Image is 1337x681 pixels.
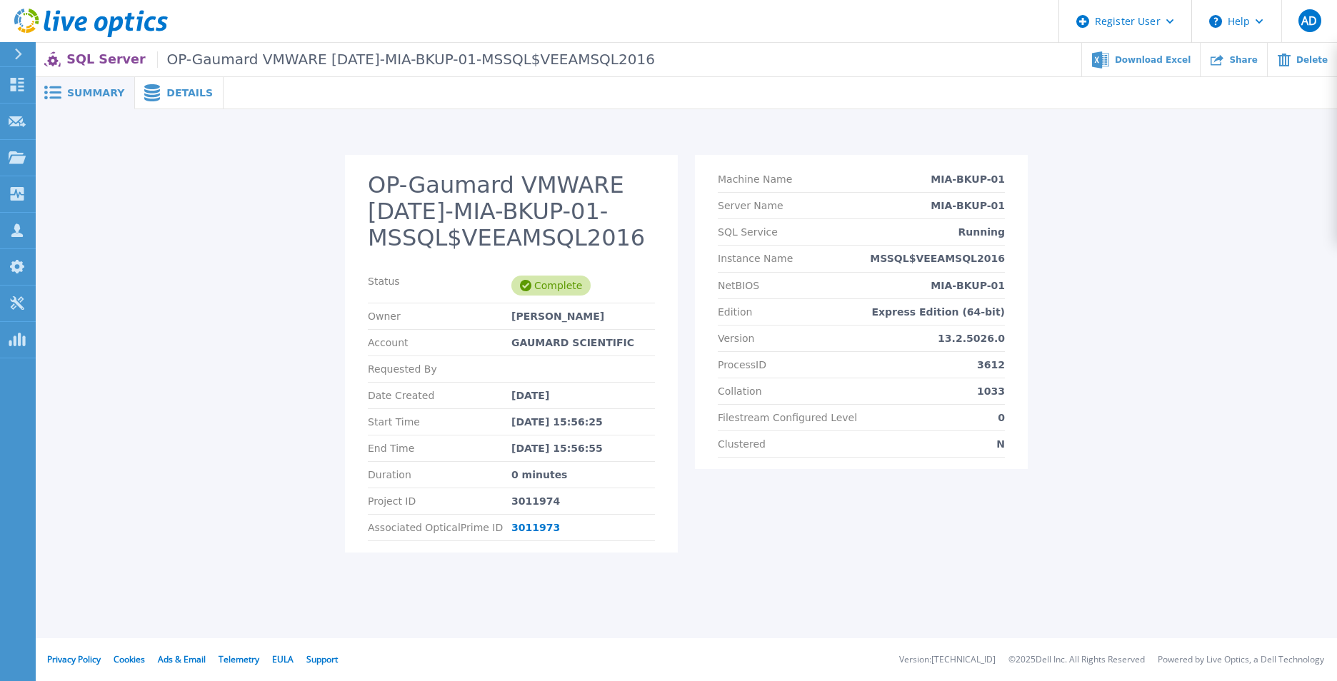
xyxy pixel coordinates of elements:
[368,276,511,296] p: Status
[511,469,655,480] div: 0 minutes
[511,337,655,348] div: GAUMARD SCIENTIFIC
[511,311,655,322] div: [PERSON_NAME]
[718,359,766,370] p: ProcessID
[718,385,762,397] p: Collation
[368,495,511,507] p: Project ID
[718,306,752,318] p: Edition
[1296,56,1328,64] span: Delete
[511,416,655,428] div: [DATE] 15:56:25
[219,653,259,665] a: Telemetry
[718,412,857,423] p: Filestream Configured Level
[368,443,511,454] p: End Time
[272,653,294,665] a: EULA
[718,438,766,450] p: Clustered
[368,363,511,375] p: Requested By
[938,333,1005,344] p: 13.2.5026.0
[718,173,792,185] p: Machine Name
[66,51,655,68] p: SQL Server
[718,253,793,264] p: Instance Name
[931,280,1005,291] p: MIA-BKUP-01
[977,359,1005,370] p: 3612
[718,280,759,291] p: NetBIOS
[1229,56,1257,64] span: Share
[998,412,1005,423] p: 0
[977,385,1005,397] p: 1033
[368,416,511,428] p: Start Time
[899,655,996,665] li: Version: [TECHNICAL_ID]
[368,522,511,533] p: Associated OpticalPrime ID
[306,653,338,665] a: Support
[1115,56,1191,64] span: Download Excel
[511,276,591,296] div: Complete
[368,469,511,480] p: Duration
[114,653,145,665] a: Cookies
[67,88,124,98] span: Summary
[718,333,754,344] p: Version
[931,173,1005,185] p: MIA-BKUP-01
[158,653,206,665] a: Ads & Email
[511,390,655,401] div: [DATE]
[157,51,655,68] span: OP-Gaumard VMWARE [DATE]-MIA-BKUP-01-MSSQL$VEEAMSQL2016
[368,337,511,348] p: Account
[870,253,1005,264] p: MSSQL$VEEAMSQL2016
[931,200,1005,211] p: MIA-BKUP-01
[996,438,1005,450] p: N
[47,653,101,665] a: Privacy Policy
[368,390,511,401] p: Date Created
[718,200,783,211] p: Server Name
[511,522,560,533] a: 3011973
[368,311,511,322] p: Owner
[511,495,655,507] div: 3011974
[1158,655,1324,665] li: Powered by Live Optics, a Dell Technology
[1008,655,1145,665] li: © 2025 Dell Inc. All Rights Reserved
[511,443,655,454] div: [DATE] 15:56:55
[718,226,778,238] p: SQL Service
[958,226,1005,238] p: Running
[166,88,213,98] span: Details
[368,172,655,251] h2: OP-Gaumard VMWARE [DATE]-MIA-BKUP-01-MSSQL$VEEAMSQL2016
[872,306,1006,318] p: Express Edition (64-bit)
[1301,15,1317,26] span: AD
